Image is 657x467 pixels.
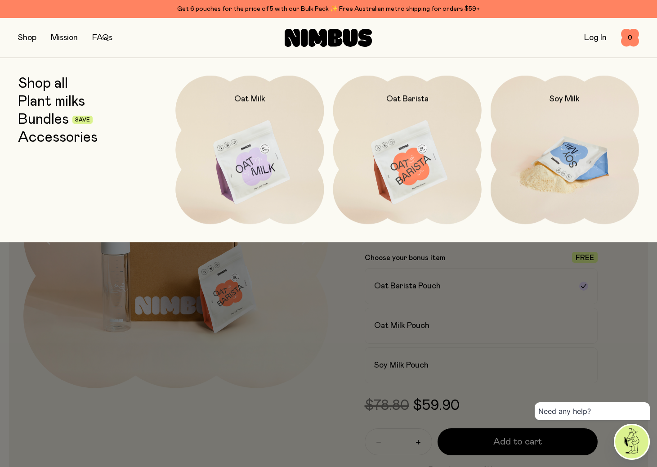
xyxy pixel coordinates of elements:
[18,130,98,146] a: Accessories
[491,76,639,224] a: Soy Milk
[234,94,265,104] h2: Oat Milk
[51,34,78,42] a: Mission
[535,402,650,420] div: Need any help?
[175,76,324,224] a: Oat Milk
[615,425,648,458] img: agent
[92,34,112,42] a: FAQs
[386,94,429,104] h2: Oat Barista
[18,112,69,128] a: Bundles
[584,34,607,42] a: Log In
[18,94,85,110] a: Plant milks
[18,76,68,92] a: Shop all
[550,94,580,104] h2: Soy Milk
[621,29,639,47] button: 0
[333,76,482,224] a: Oat Barista
[75,117,90,123] span: Save
[18,4,639,14] div: Get 6 pouches for the price of 5 with our Bulk Pack ✨ Free Australian metro shipping for orders $59+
